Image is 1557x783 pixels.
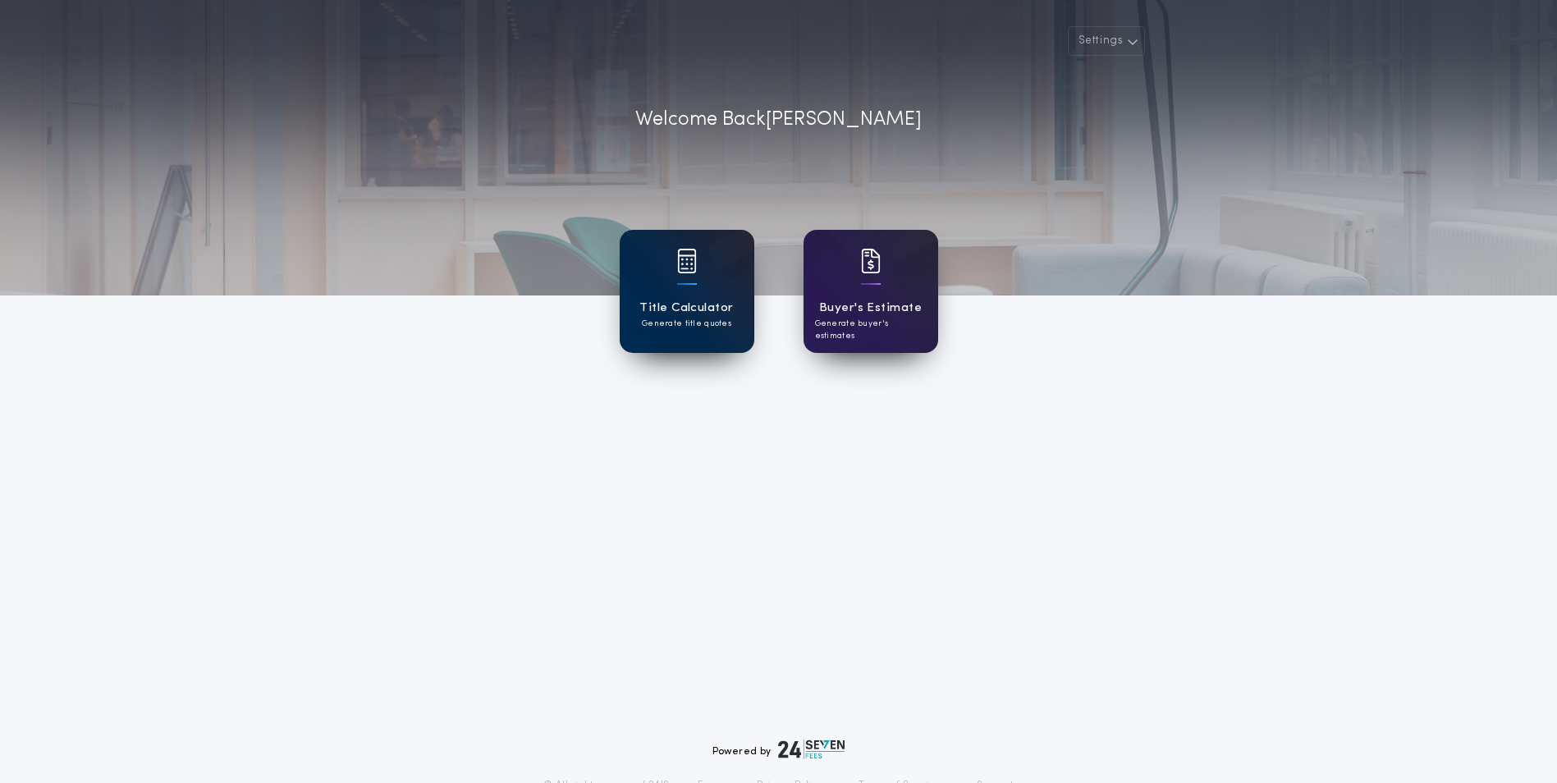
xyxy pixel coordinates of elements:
[712,739,845,759] div: Powered by
[815,318,927,342] p: Generate buyer's estimates
[677,249,697,273] img: card icon
[804,230,938,353] a: card iconBuyer's EstimateGenerate buyer's estimates
[639,299,733,318] h1: Title Calculator
[861,249,881,273] img: card icon
[635,105,922,135] p: Welcome Back [PERSON_NAME]
[642,318,731,330] p: Generate title quotes
[1068,26,1145,56] button: Settings
[819,299,922,318] h1: Buyer's Estimate
[620,230,754,353] a: card iconTitle CalculatorGenerate title quotes
[778,739,845,759] img: logo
